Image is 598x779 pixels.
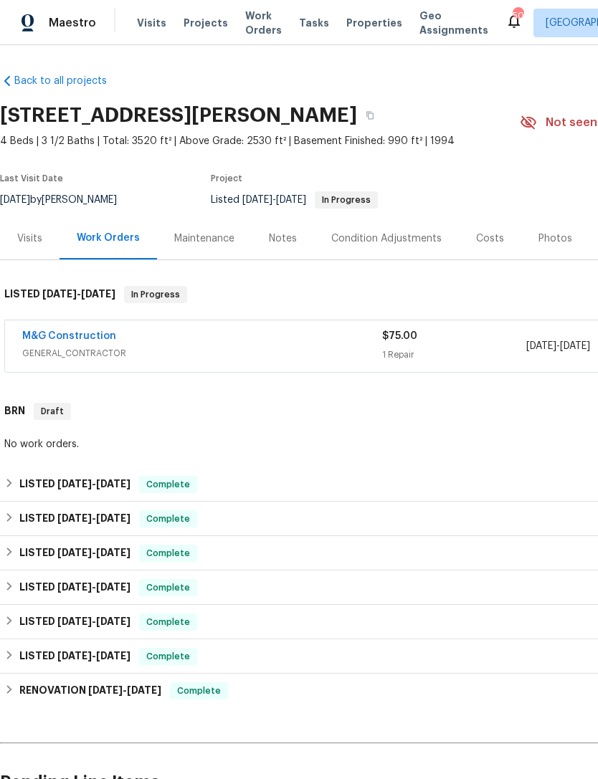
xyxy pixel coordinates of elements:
span: [DATE] [560,341,590,351]
span: - [57,479,130,489]
span: [DATE] [81,289,115,299]
span: Work Orders [245,9,282,37]
span: - [242,195,306,205]
h6: LISTED [4,286,115,303]
span: [DATE] [57,651,92,661]
h6: LISTED [19,648,130,665]
span: Complete [141,546,196,560]
span: Tasks [299,18,329,28]
h6: BRN [4,403,25,420]
h6: LISTED [19,545,130,562]
span: Project [211,174,242,183]
span: Complete [141,615,196,629]
h6: RENOVATION [19,682,161,699]
div: 1 Repair [382,348,526,362]
span: [DATE] [96,651,130,661]
div: Visits [17,231,42,246]
span: - [42,289,115,299]
span: - [57,616,130,626]
div: Photos [538,231,572,246]
span: Draft [35,404,70,419]
span: Projects [184,16,228,30]
span: - [526,339,590,353]
span: [DATE] [57,548,92,558]
h6: LISTED [19,476,130,493]
span: Geo Assignments [419,9,488,37]
span: [DATE] [57,513,92,523]
div: Maintenance [174,231,234,246]
a: M&G Construction [22,331,116,341]
span: Complete [141,649,196,664]
span: Complete [141,512,196,526]
span: [DATE] [42,289,77,299]
div: Notes [269,231,297,246]
span: $75.00 [382,331,417,341]
span: In Progress [316,196,376,204]
h6: LISTED [19,579,130,596]
span: In Progress [125,287,186,302]
span: Maestro [49,16,96,30]
span: [DATE] [96,616,130,626]
span: GENERAL_CONTRACTOR [22,346,382,360]
div: Costs [476,231,504,246]
span: [DATE] [57,479,92,489]
span: [DATE] [96,479,130,489]
span: - [57,582,130,592]
span: [DATE] [276,195,306,205]
span: [DATE] [526,341,556,351]
span: Properties [346,16,402,30]
h6: LISTED [19,613,130,631]
div: Work Orders [77,231,140,245]
span: [DATE] [242,195,272,205]
button: Copy Address [357,102,383,128]
div: 50 [513,9,523,23]
div: Condition Adjustments [331,231,442,246]
span: Complete [141,580,196,595]
span: [DATE] [57,616,92,626]
span: [DATE] [127,685,161,695]
span: - [57,651,130,661]
span: [DATE] [96,548,130,558]
span: - [57,548,130,558]
span: Complete [141,477,196,492]
span: - [88,685,161,695]
span: [DATE] [88,685,123,695]
span: Listed [211,195,378,205]
span: [DATE] [96,513,130,523]
span: Complete [171,684,227,698]
span: [DATE] [57,582,92,592]
span: - [57,513,130,523]
h6: LISTED [19,510,130,527]
span: Visits [137,16,166,30]
span: [DATE] [96,582,130,592]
